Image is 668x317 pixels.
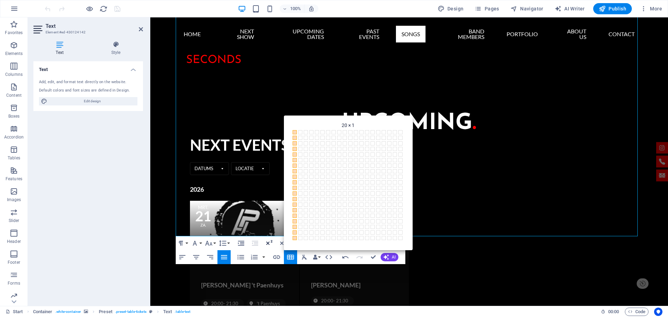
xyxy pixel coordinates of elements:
button: Undo (Ctrl+Z) [339,250,352,264]
p: Accordion [4,134,24,140]
button: Ordered List [261,250,267,264]
button: AI Writer [552,3,588,14]
div: Scroll to Top [481,277,515,286]
h2: Text [46,23,143,29]
i: On resize automatically adjust zoom level to fit chosen device. [308,6,315,12]
p: Columns [5,72,23,77]
span: AI [392,255,396,259]
button: Usercentrics [654,308,662,316]
h3: Element #ed-430124142 [46,29,129,35]
a: Click to cancel selection. Double-click to open Pages [6,308,23,316]
p: Boxes [8,113,20,119]
div: Design (Ctrl+Alt+Y) [435,3,467,14]
span: . preset-table-tickets [115,308,146,316]
h4: Text [33,41,89,56]
button: Navigator [508,3,546,14]
button: reload [99,5,108,13]
p: Slider [9,218,19,223]
button: More [637,3,665,14]
h4: Text [33,61,143,74]
button: Code [625,308,649,316]
div: 20 × 1 [291,122,406,128]
p: Tables [8,155,20,161]
button: AI [381,253,398,261]
h4: Style [89,41,143,56]
p: Images [7,197,21,203]
i: This element is a customizable preset [149,310,152,314]
div: Default colors and font sizes are defined in Design. [39,88,137,94]
button: Align Center [190,250,203,264]
button: Align Right [204,250,217,264]
button: Redo (Ctrl+Shift+Z) [353,250,366,264]
p: Favorites [5,30,23,35]
button: Edit design [39,97,137,105]
button: Increase Indent [234,236,248,250]
p: Header [7,239,21,244]
p: Features [6,176,22,182]
span: Navigator [510,5,543,12]
button: Insert Link [270,250,283,264]
button: HTML [322,250,335,264]
button: Superscript [262,236,276,250]
div: Add, edit, and format text directly on the website. [39,79,137,85]
button: Design [435,3,467,14]
button: Insert Table [284,250,297,264]
span: Click to select. Double-click to edit [33,308,53,316]
button: Confirm (Ctrl+⏎) [367,250,380,264]
button: Pages [472,3,502,14]
button: Data Bindings [312,250,321,264]
button: Decrease Indent [248,236,262,250]
i: This element contains a background [84,310,88,314]
i: Reload page [100,5,108,13]
p: Forms [8,280,20,286]
p: Footer [8,260,20,265]
button: Ordered List [248,250,261,264]
span: Pages [475,5,499,12]
span: . table-text [175,308,190,316]
button: Click here to leave preview mode and continue editing [85,5,94,13]
span: . white-container [55,308,81,316]
span: More [640,5,662,12]
button: Font Family [190,236,203,250]
span: Design [438,5,464,12]
button: Align Left [176,250,189,264]
p: Elements [5,51,23,56]
span: AI Writer [555,5,585,12]
button: Subscript [276,236,289,250]
span: Edit design [49,97,135,105]
span: Click to select. Double-click to edit [99,308,112,316]
span: Code [628,308,645,316]
p: Content [6,93,22,98]
nav: breadcrumb [33,308,191,316]
span: 00 00 [608,308,619,316]
span: Click to select. Double-click to edit [163,308,172,316]
button: Paragraph Format [176,236,189,250]
button: Publish [593,3,632,14]
button: Unordered List [234,250,247,264]
button: Clear Formatting [298,250,311,264]
h6: 100% [290,5,301,13]
span: : [613,309,614,314]
button: Align Justify [217,250,231,264]
button: Line Height [217,236,231,250]
h6: Session time [601,308,619,316]
span: Publish [599,5,626,12]
button: Font Size [204,236,217,250]
button: 100% [280,5,304,13]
